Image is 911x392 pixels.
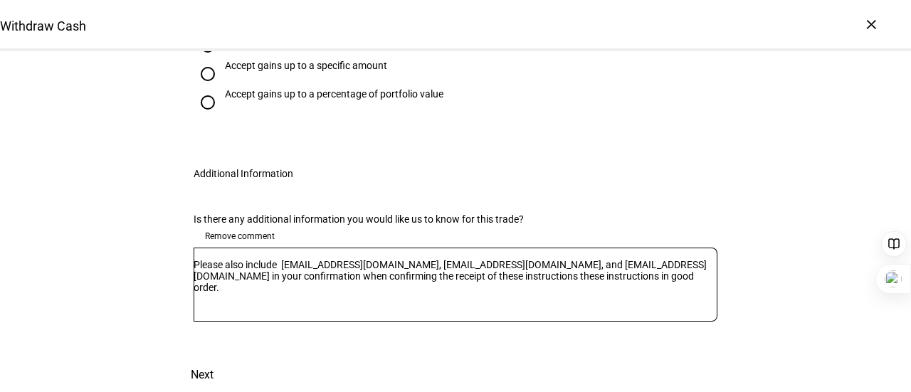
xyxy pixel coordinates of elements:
[194,213,717,225] div: Is there any additional information you would like us to know for this trade?
[194,168,293,179] div: Additional Information
[225,88,443,100] div: Accept gains up to a percentage of portfolio value
[171,358,233,392] button: Next
[205,225,275,248] span: Remove comment
[860,13,883,36] div: ×
[194,225,286,248] button: Remove comment
[225,60,387,71] div: Accept gains up to a specific amount
[191,358,214,392] span: Next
